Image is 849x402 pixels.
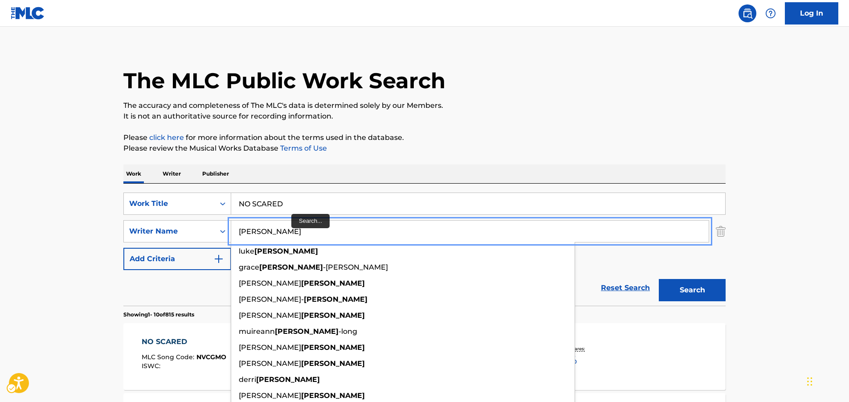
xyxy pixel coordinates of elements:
[339,327,357,336] span: -long
[785,2,838,25] a: Log In
[231,221,709,242] input: Search...
[213,254,224,264] img: 9d2ae6d4665cec9f34b9.svg
[142,353,196,361] span: MLC Song Code :
[259,263,323,271] strong: [PERSON_NAME]
[301,359,365,368] strong: [PERSON_NAME]
[301,311,365,320] strong: [PERSON_NAME]
[142,336,226,347] div: NO SCARED
[239,247,254,255] span: luke
[142,362,163,370] span: ISWC :
[123,111,726,122] p: It is not an authoritative source for recording information.
[301,279,365,287] strong: [PERSON_NAME]
[239,311,301,320] span: [PERSON_NAME]
[239,279,301,287] span: [PERSON_NAME]
[301,343,365,352] strong: [PERSON_NAME]
[304,295,367,304] strong: [PERSON_NAME]
[742,8,753,19] img: search
[129,226,209,237] div: Writer Name
[200,164,232,183] p: Publisher
[659,279,726,301] button: Search
[256,375,320,384] strong: [PERSON_NAME]
[123,193,726,306] form: Search Form
[239,295,304,304] span: [PERSON_NAME]-
[160,164,184,183] p: Writer
[807,368,812,395] div: Drag
[254,247,318,255] strong: [PERSON_NAME]
[278,144,327,152] a: Terms of Use
[765,8,776,19] img: help
[123,67,445,94] h1: The MLC Public Work Search
[239,375,256,384] span: derri
[323,263,388,271] span: -[PERSON_NAME]
[149,133,184,142] a: click here
[123,100,726,111] p: The accuracy and completeness of The MLC's data is determined solely by our Members.
[123,311,194,319] p: Showing 1 - 10 of 815 results
[239,391,301,400] span: [PERSON_NAME]
[716,220,726,242] img: Delete Criterion
[239,343,301,352] span: [PERSON_NAME]
[123,248,231,270] button: Add Criteria
[804,359,849,402] div: Chat Widget
[275,327,339,336] strong: [PERSON_NAME]
[301,391,365,400] strong: [PERSON_NAME]
[123,164,144,183] p: Work
[804,359,849,402] iframe: Hubspot Iframe
[123,323,726,390] a: NO SCAREDMLC Song Code:NVCGMOISWC:Writers (2)[PERSON_NAME], [PERSON_NAME]Recording Artists (13)ON...
[239,327,275,336] span: muireann
[596,278,654,298] a: Reset Search
[239,359,301,368] span: [PERSON_NAME]
[129,198,209,209] div: Work Title
[123,143,726,154] p: Please review the Musical Works Database
[123,132,726,143] p: Please for more information about the terms used in the database.
[196,353,226,361] span: NVCGMO
[231,193,725,214] input: Search...
[239,263,259,271] span: grace
[11,7,45,20] img: MLC Logo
